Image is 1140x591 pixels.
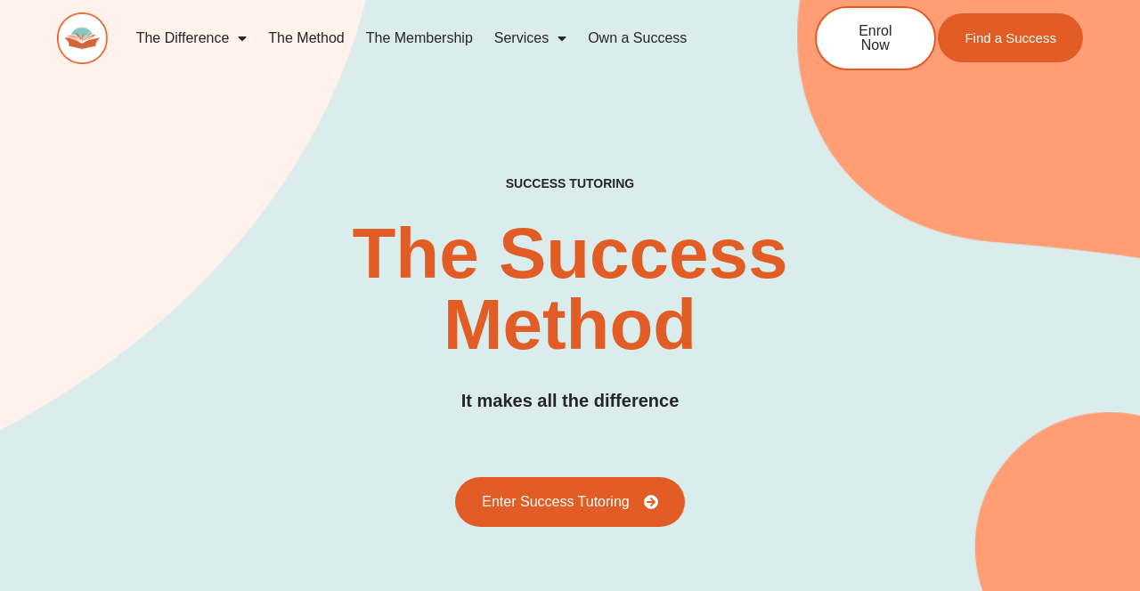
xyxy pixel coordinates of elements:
[126,18,757,59] nav: Menu
[355,18,484,59] a: The Membership
[577,18,697,59] a: Own a Success
[815,6,936,70] a: Enrol Now
[484,18,577,59] a: Services
[843,24,908,53] span: Enrol Now
[418,176,721,191] h4: SUCCESS TUTORING​
[338,218,802,360] h2: The Success Method
[455,477,684,527] a: Enter Success Tutoring
[461,387,680,415] h3: It makes all the difference
[126,18,258,59] a: The Difference
[257,18,354,59] a: The Method
[965,31,1056,45] span: Find a Success
[482,495,629,509] span: Enter Success Tutoring
[938,13,1083,62] a: Find a Success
